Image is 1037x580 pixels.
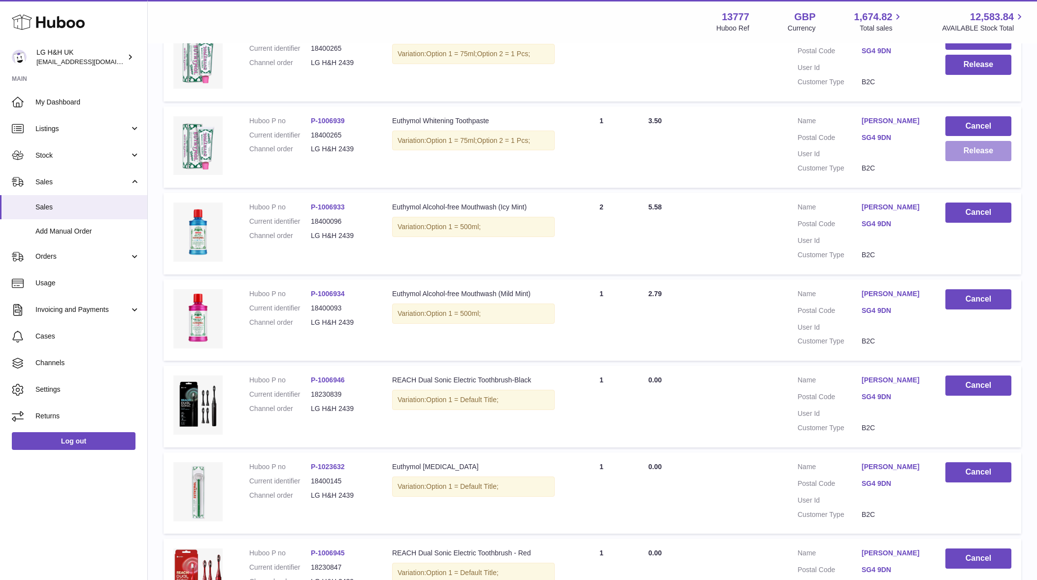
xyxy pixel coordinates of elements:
[862,479,926,488] a: SG4 9DN
[862,337,926,346] dd: B2C
[311,58,372,68] dd: LG H&H 2439
[798,133,862,145] dt: Postal Code
[862,219,926,229] a: SG4 9DN
[862,203,926,212] a: [PERSON_NAME]
[249,144,311,154] dt: Channel order
[945,462,1011,482] button: Cancel
[392,390,555,410] div: Variation:
[311,491,372,500] dd: LG H&H 2439
[862,392,926,402] a: SG4 9DN
[945,203,1011,223] button: Cancel
[249,318,311,327] dt: Channel order
[311,144,372,154] dd: LG H&H 2439
[249,44,311,53] dt: Current identifier
[173,30,223,89] img: whitening-toothpaste.webp
[311,477,372,486] dd: 18400145
[798,46,862,58] dt: Postal Code
[249,116,311,126] dt: Huboo P no
[798,289,862,301] dt: Name
[36,48,125,67] div: LG H&H UK
[392,375,555,385] div: REACH Dual Sonic Electric Toothbrush-Black
[392,203,555,212] div: Euthymol Alcohol-free Mouthwash (Icy Mint)
[311,463,345,471] a: P-1023632
[798,306,862,318] dt: Postal Code
[392,462,555,472] div: Euthymol [MEDICAL_DATA]
[862,133,926,142] a: SG4 9DN
[249,231,311,240] dt: Channel order
[854,10,904,33] a: 1,674.82 Total sales
[249,289,311,299] dt: Huboo P no
[311,117,345,125] a: P-1006939
[798,250,862,260] dt: Customer Type
[788,24,816,33] div: Currency
[36,58,145,66] span: [EMAIL_ADDRESS][DOMAIN_NAME]
[12,50,27,65] img: veechen@lghnh.co.uk
[311,290,345,298] a: P-1006934
[942,10,1025,33] a: 12,583.84 AVAILABLE Stock Total
[311,390,372,399] dd: 18230839
[249,203,311,212] dt: Huboo P no
[311,549,345,557] a: P-1006945
[648,549,662,557] span: 0.00
[716,24,749,33] div: Huboo Ref
[35,203,140,212] span: Sales
[798,409,862,418] dt: User Id
[798,548,862,560] dt: Name
[35,358,140,368] span: Channels
[794,10,815,24] strong: GBP
[249,548,311,558] dt: Huboo P no
[392,477,555,497] div: Variation:
[35,177,130,187] span: Sales
[565,279,638,361] td: 1
[249,462,311,472] dt: Huboo P no
[392,304,555,324] div: Variation:
[35,151,130,160] span: Stock
[426,223,481,231] span: Option 1 = 500ml;
[173,116,223,175] img: whitening-toothpaste.webp
[798,323,862,332] dt: User Id
[249,131,311,140] dt: Current identifier
[311,318,372,327] dd: LG H&H 2439
[35,252,130,261] span: Orders
[862,46,926,56] a: SG4 9DN
[392,44,555,64] div: Variation:
[862,375,926,385] a: [PERSON_NAME]
[426,309,481,317] span: Option 1 = 500ml;
[565,452,638,534] td: 1
[35,227,140,236] span: Add Manual Order
[565,106,638,188] td: 1
[862,565,926,575] a: SG4 9DN
[426,569,499,577] span: Option 1 = Default Title;
[392,289,555,299] div: Euthymol Alcohol-free Mouthwash (Mild Mint)
[648,463,662,471] span: 0.00
[35,411,140,421] span: Returns
[862,289,926,299] a: [PERSON_NAME]
[311,44,372,53] dd: 18400265
[392,131,555,151] div: Variation:
[35,385,140,394] span: Settings
[945,289,1011,309] button: Cancel
[862,164,926,173] dd: B2C
[426,482,499,490] span: Option 1 = Default Title;
[249,304,311,313] dt: Current identifier
[798,392,862,404] dt: Postal Code
[392,217,555,237] div: Variation:
[798,462,862,474] dt: Name
[311,404,372,413] dd: LG H&H 2439
[477,136,530,144] span: Option 2 = 1 Pcs;
[942,24,1025,33] span: AVAILABLE Stock Total
[862,510,926,519] dd: B2C
[35,332,140,341] span: Cases
[249,58,311,68] dt: Channel order
[860,24,903,33] span: Total sales
[426,396,499,404] span: Option 1 = Default Title;
[173,289,223,348] img: Euthymol_Alcohol_Free_Mild_Mint_Mouthwash_500ml.webp
[798,164,862,173] dt: Customer Type
[798,149,862,159] dt: User Id
[12,432,135,450] a: Log out
[565,193,638,274] td: 2
[249,375,311,385] dt: Huboo P no
[311,231,372,240] dd: LG H&H 2439
[426,50,477,58] span: Option 1 = 75ml;
[798,565,862,577] dt: Postal Code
